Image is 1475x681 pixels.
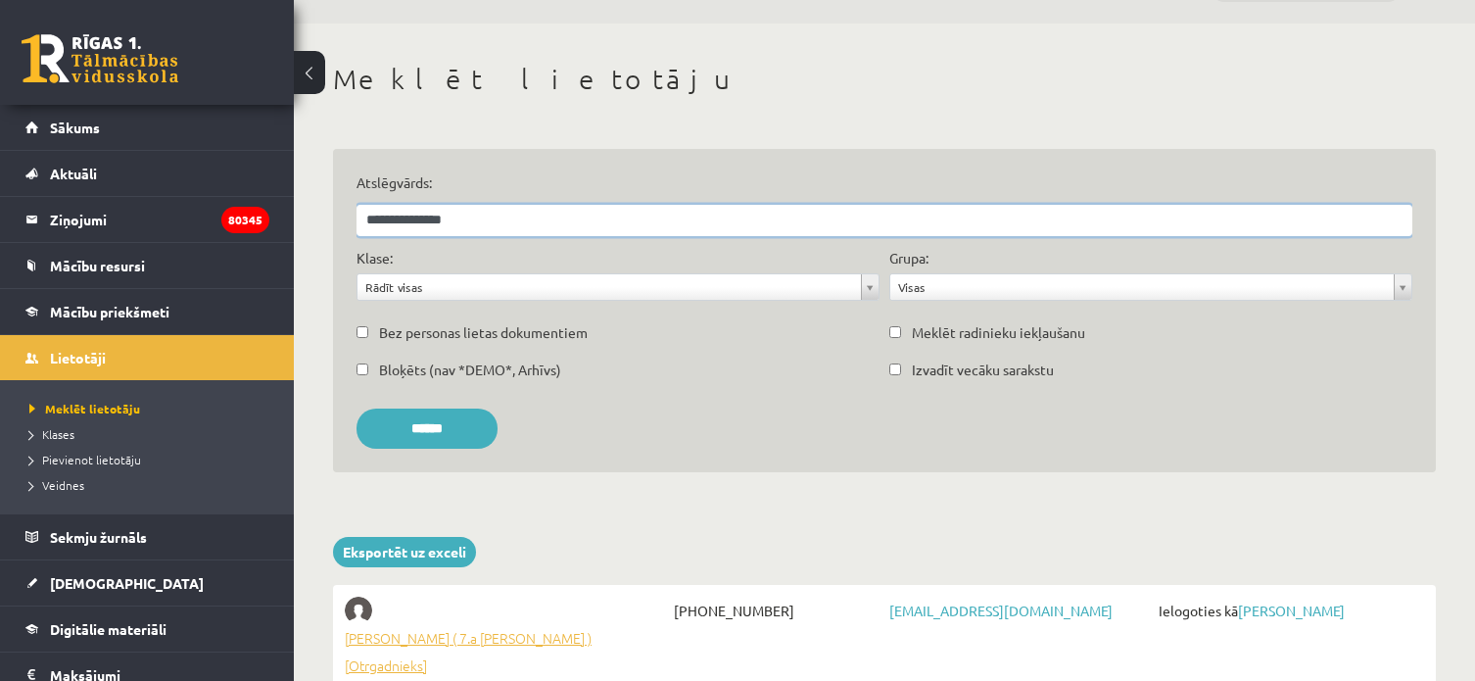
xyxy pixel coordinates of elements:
[890,274,1411,300] a: Visas
[29,401,140,416] span: Meklēt lietotāju
[29,477,84,493] span: Veidnes
[333,537,476,567] a: Eksportēt uz exceli
[1238,602,1345,619] a: [PERSON_NAME]
[365,274,853,300] span: Rādīt visas
[333,63,1436,96] h1: Meklēt lietotāju
[29,476,274,494] a: Veidnes
[912,360,1054,380] label: Izvadīt vecāku sarakstu
[29,426,74,442] span: Klases
[25,105,269,150] a: Sākums
[669,597,884,624] span: [PHONE_NUMBER]
[29,451,274,468] a: Pievienot lietotāju
[1154,597,1424,624] span: Ielogoties kā
[25,560,269,606] a: [DEMOGRAPHIC_DATA]
[25,197,269,242] a: Ziņojumi80345
[221,207,269,233] i: 80345
[50,165,97,182] span: Aktuāli
[29,452,141,467] span: Pievienot lietotāju
[25,243,269,288] a: Mācību resursi
[29,400,274,417] a: Meklēt lietotāju
[357,248,393,268] label: Klase:
[898,274,1386,300] span: Visas
[357,274,879,300] a: Rādīt visas
[345,597,669,679] a: [PERSON_NAME] ( 7.a [PERSON_NAME] ) [Otrgadnieks]
[912,322,1085,343] label: Meklēt radinieku iekļaušanu
[25,151,269,196] a: Aktuāli
[345,597,372,624] img: Megija Jaunzeme
[50,620,167,638] span: Digitālie materiāli
[889,602,1113,619] a: [EMAIL_ADDRESS][DOMAIN_NAME]
[889,248,928,268] label: Grupa:
[25,289,269,334] a: Mācību priekšmeti
[25,607,269,652] a: Digitālie materiāli
[50,349,106,366] span: Lietotāji
[379,360,561,380] label: Bloķēts (nav *DEMO*, Arhīvs)
[357,172,1412,193] label: Atslēgvārds:
[50,528,147,546] span: Sekmju žurnāls
[25,335,269,380] a: Lietotāji
[345,624,669,679] span: [PERSON_NAME] ( 7.a [PERSON_NAME] ) [Otrgadnieks]
[50,119,100,136] span: Sākums
[29,425,274,443] a: Klases
[22,34,178,83] a: Rīgas 1. Tālmācības vidusskola
[379,322,588,343] label: Bez personas lietas dokumentiem
[50,197,269,242] legend: Ziņojumi
[50,257,145,274] span: Mācību resursi
[50,574,204,592] span: [DEMOGRAPHIC_DATA]
[50,303,169,320] span: Mācību priekšmeti
[25,514,269,559] a: Sekmju žurnāls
